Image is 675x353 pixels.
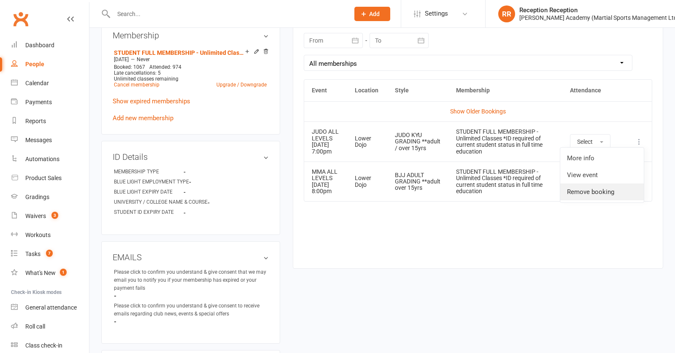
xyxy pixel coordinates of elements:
[113,97,190,105] a: Show expired memberships
[25,137,52,143] div: Messages
[114,188,184,196] div: BLUE LIGHT EXPIRY DATE
[304,162,347,202] td: [DATE] 8:00pm
[25,251,40,257] div: Tasks
[456,169,555,195] div: STUDENT FULL MEMBERSHIP - Unlimited Classes *ID required of current student status in full time e...
[114,76,178,82] span: Unlimited classes remaining
[25,342,62,349] div: Class check-in
[560,167,644,183] a: View event
[425,4,448,23] span: Settings
[11,36,89,55] a: Dashboard
[11,112,89,131] a: Reports
[25,232,51,238] div: Workouts
[25,61,44,67] div: People
[137,57,150,62] span: Never
[60,269,67,276] span: 1
[114,168,184,176] div: MEMBERSHIP TYPE
[25,304,77,311] div: General attendance
[184,189,232,195] strong: -
[25,323,45,330] div: Roll call
[570,134,610,149] button: Select
[11,245,89,264] a: Tasks 7
[114,292,269,300] strong: -
[354,7,390,21] button: Add
[216,82,267,88] a: Upgrade / Downgrade
[560,183,644,200] a: Remove booking
[114,178,189,186] div: BLUE LIGHT EMPLOYMENT TYPE
[577,138,593,145] span: Select
[114,318,269,326] strong: -
[25,42,54,49] div: Dashboard
[11,317,89,336] a: Roll call
[25,80,49,86] div: Calendar
[184,169,232,175] strong: -
[355,175,380,188] div: Lower Dojo
[114,208,184,216] div: STUDENT ID EXPIRY DATE
[114,70,267,76] div: Late cancellations: 5
[395,132,441,151] div: JUDO KYU GRADING **adult / over 15yrs
[25,269,56,276] div: What's New
[304,80,347,101] th: Event
[51,212,58,219] span: 3
[387,80,448,101] th: Style
[25,99,52,105] div: Payments
[114,302,269,318] div: Please click to confirm you understand & give consent to receive emails regarding club news, even...
[189,179,238,185] strong: -
[11,226,89,245] a: Workouts
[11,93,89,112] a: Payments
[111,8,343,20] input: Search...
[11,55,89,74] a: People
[114,49,245,56] a: STUDENT FULL MEMBERSHIP - Unlimited Classes *ID required of current student status in full time e...
[114,64,145,70] span: Booked: 1067
[11,264,89,283] a: What's New1
[498,5,515,22] div: RR
[10,8,31,30] a: Clubworx
[11,150,89,169] a: Automations
[312,129,340,142] div: JUDO ALL LEVELS
[11,207,89,226] a: Waivers 3
[112,56,269,63] div: —
[114,82,159,88] a: Cancel membership
[11,131,89,150] a: Messages
[304,121,347,162] td: [DATE] 7:00pm
[184,210,232,216] strong: -
[113,31,269,40] h3: Membership
[25,156,59,162] div: Automations
[113,114,173,122] a: Add new membership
[113,253,269,262] h3: EMAILS
[25,213,46,219] div: Waivers
[456,129,555,155] div: STUDENT FULL MEMBERSHIP - Unlimited Classes *ID required of current student status in full time e...
[312,169,340,182] div: MMA ALL LEVELS
[355,135,380,148] div: Lower Dojo
[25,194,49,200] div: Gradings
[149,64,181,70] span: Attended: 974
[208,199,256,206] strong: -
[11,169,89,188] a: Product Sales
[25,175,62,181] div: Product Sales
[450,108,506,115] a: Show Older Bookings
[114,198,208,206] div: UNIVERSITY / COLLEGE NAME & COURSE
[369,11,380,17] span: Add
[11,74,89,93] a: Calendar
[448,80,562,101] th: Membership
[562,80,626,101] th: Attendance
[11,188,89,207] a: Gradings
[46,250,53,257] span: 7
[11,298,89,317] a: General attendance kiosk mode
[114,268,269,293] div: Please click to confirm you understand & give consent that we may email you to notify you if your...
[113,152,269,162] h3: ID Details
[395,172,441,191] div: BJJ ADULT GRADING **adult over 15yrs
[114,57,129,62] span: [DATE]
[25,118,46,124] div: Reports
[347,80,387,101] th: Location
[560,150,644,167] a: More info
